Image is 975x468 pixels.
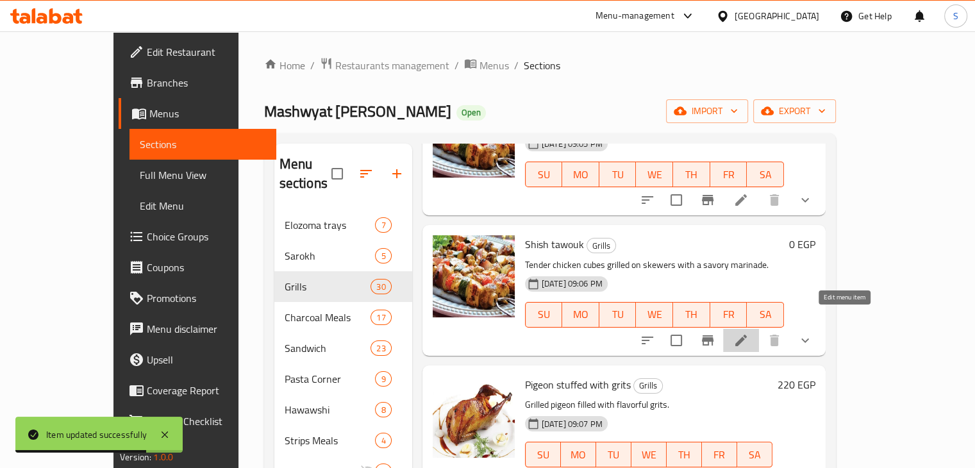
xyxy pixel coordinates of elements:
[274,271,412,302] div: Grills30
[433,235,515,317] img: Shish tawouk
[525,397,772,413] p: Grilled pigeon filled with flavorful grits.
[149,106,266,121] span: Menus
[531,446,556,464] span: SU
[601,446,626,464] span: TU
[587,238,616,253] div: Grills
[525,375,631,394] span: Pigeon stuffed with grits
[537,138,608,150] span: [DATE] 09:05 PM
[632,325,663,356] button: sort-choices
[371,281,390,293] span: 30
[710,302,747,328] button: FR
[692,185,723,215] button: Branch-specific-item
[666,99,748,123] button: import
[371,340,391,356] div: items
[454,58,459,73] li: /
[567,165,594,184] span: MO
[735,9,819,23] div: [GEOGRAPHIC_DATA]
[371,279,391,294] div: items
[285,248,376,263] span: Sarokh
[753,99,836,123] button: export
[140,198,266,213] span: Edit Menu
[375,248,391,263] div: items
[279,155,331,193] h2: Menu sections
[604,305,631,324] span: TU
[119,283,276,313] a: Promotions
[147,290,266,306] span: Promotions
[561,442,596,467] button: MO
[797,333,813,348] svg: Show Choices
[707,446,732,464] span: FR
[433,376,515,458] img: Pigeon stuffed with grits
[285,340,371,356] div: Sandwich
[153,449,173,465] span: 1.0.0
[371,310,391,325] div: items
[514,58,519,73] li: /
[376,250,390,262] span: 5
[636,302,673,328] button: WE
[678,165,705,184] span: TH
[525,302,563,328] button: SU
[759,185,790,215] button: delete
[692,325,723,356] button: Branch-specific-item
[525,257,784,273] p: Tender chicken cubes grilled on skewers with a savory marinade.
[464,57,509,74] a: Menus
[129,129,276,160] a: Sections
[320,57,449,74] a: Restaurants management
[599,162,637,187] button: TU
[376,435,390,447] span: 4
[324,160,351,187] span: Select all sections
[147,260,266,275] span: Coupons
[531,165,558,184] span: SU
[604,165,631,184] span: TU
[747,162,784,187] button: SA
[641,165,668,184] span: WE
[376,404,390,416] span: 8
[274,333,412,364] div: Sandwich23
[596,442,631,467] button: TU
[285,402,376,417] div: Hawawshi
[587,238,615,253] span: Grills
[737,442,772,467] button: SA
[285,279,371,294] span: Grills
[274,210,412,240] div: Elozoma trays7
[566,446,591,464] span: MO
[375,433,391,448] div: items
[310,58,315,73] li: /
[129,190,276,221] a: Edit Menu
[456,107,486,118] span: Open
[953,9,958,23] span: S
[763,103,826,119] span: export
[119,37,276,67] a: Edit Restaurant
[371,342,390,355] span: 23
[376,373,390,385] span: 9
[633,378,663,394] div: Grills
[715,165,742,184] span: FR
[525,162,563,187] button: SU
[525,235,584,254] span: Shish tawouk
[632,185,663,215] button: sort-choices
[129,160,276,190] a: Full Menu View
[537,278,608,290] span: [DATE] 09:06 PM
[147,414,266,429] span: Grocery Checklist
[667,442,702,467] button: TH
[119,375,276,406] a: Coverage Report
[285,371,376,387] span: Pasta Corner
[663,187,690,213] span: Select to update
[375,371,391,387] div: items
[285,217,376,233] div: Elozoma trays
[274,425,412,456] div: Strips Meals4
[119,406,276,437] a: Grocery Checklist
[381,158,412,189] button: Add section
[676,103,738,119] span: import
[376,219,390,231] span: 7
[524,58,560,73] span: Sections
[147,75,266,90] span: Branches
[562,162,599,187] button: MO
[599,302,637,328] button: TU
[567,305,594,324] span: MO
[636,162,673,187] button: WE
[46,428,147,442] div: Item updated successfully
[274,364,412,394] div: Pasta Corner9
